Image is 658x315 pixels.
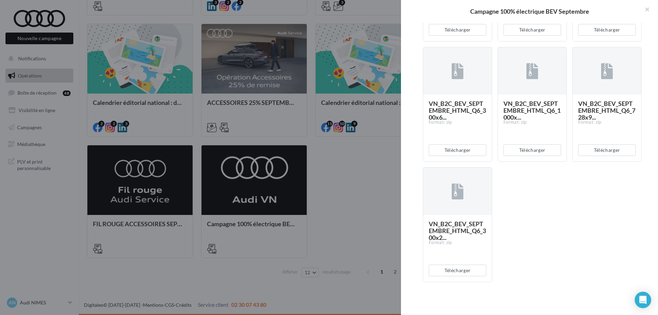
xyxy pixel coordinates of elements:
div: Campagne 100% électrique BEV Septembre [412,8,647,14]
button: Télécharger [503,24,561,36]
button: Télécharger [429,144,486,156]
span: VN_B2C_BEV_SEPTEMBRE_HTML_Q6_300x6... [429,100,486,121]
div: Open Intercom Messenger [635,292,651,308]
div: Format: zip [503,119,561,125]
span: VN_B2C_BEV_SEPTEMBRE_HTML_Q6_728x9... [578,100,635,121]
div: Format: zip [429,119,486,125]
button: Télécharger [578,144,636,156]
span: VN_B2C_BEV_SEPTEMBRE_HTML_Q6_1000x... [503,100,561,121]
span: VN_B2C_BEV_SEPTEMBRE_HTML_Q6_300x2... [429,220,486,241]
button: Télécharger [578,24,636,36]
div: Format: zip [578,119,636,125]
button: Télécharger [429,24,486,36]
div: Format: zip [429,240,486,246]
button: Télécharger [503,144,561,156]
button: Télécharger [429,265,486,276]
